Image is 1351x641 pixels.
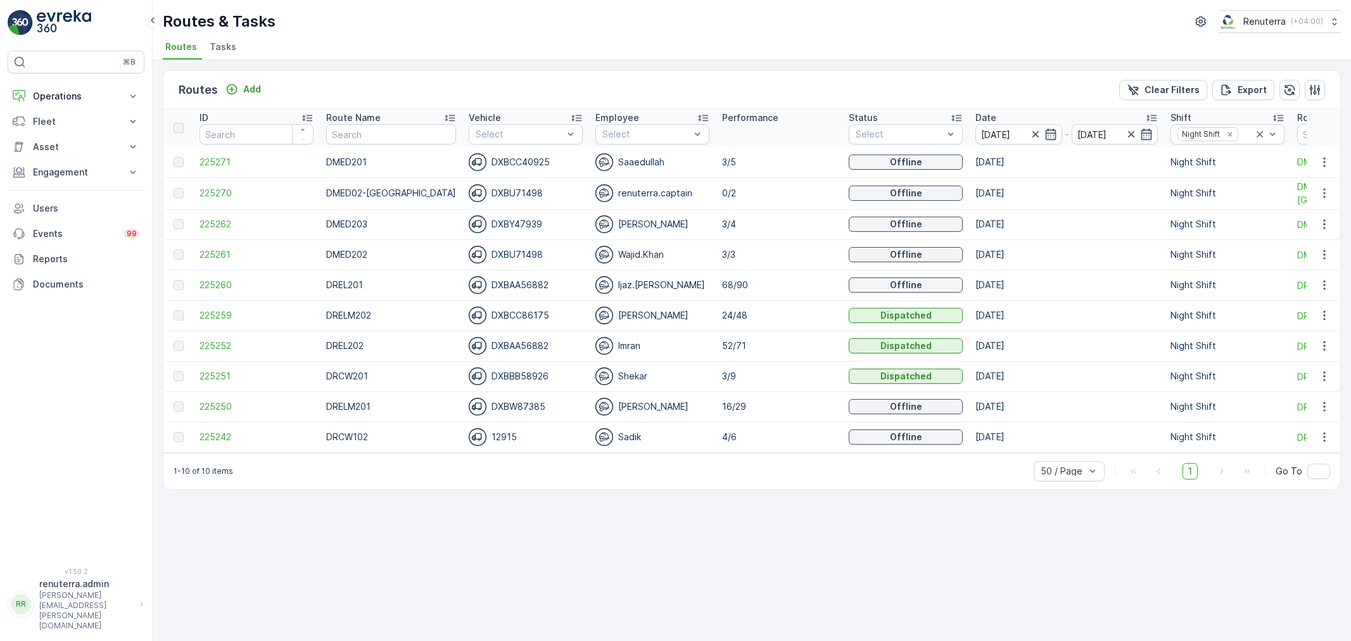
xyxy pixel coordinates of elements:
[33,278,139,291] p: Documents
[880,370,932,383] p: Dispatched
[722,111,778,124] p: Performance
[969,177,1164,209] td: [DATE]
[890,248,922,261] p: Offline
[595,184,613,202] img: svg%3e
[722,248,836,261] p: 3/3
[326,431,456,443] p: DRCW102
[1170,111,1191,124] p: Shift
[1072,124,1158,144] input: dd/mm/yyyy
[722,218,836,231] p: 3/4
[595,111,639,124] p: Employee
[595,398,613,416] img: svg%3e
[326,400,456,413] p: DRELM201
[163,11,276,32] p: Routes & Tasks
[602,128,690,141] p: Select
[595,153,709,171] div: Saaedullah
[326,309,456,322] p: DRELM202
[890,156,922,168] p: Offline
[1212,80,1274,100] button: Export
[969,300,1164,331] td: [DATE]
[200,370,314,383] a: 225251
[174,432,184,442] div: Toggle Row Selected
[200,156,314,168] a: 225271
[469,367,486,385] img: svg%3e
[1183,463,1198,479] span: 1
[200,187,314,200] span: 225270
[595,367,613,385] img: svg%3e
[969,391,1164,422] td: [DATE]
[890,218,922,231] p: Offline
[200,124,314,144] input: Search
[326,111,381,124] p: Route Name
[849,308,963,323] button: Dispatched
[469,153,583,171] div: DXBCC40925
[975,111,996,124] p: Date
[469,246,486,263] img: svg%3e
[595,153,613,171] img: svg%3e
[1145,84,1200,96] p: Clear Filters
[174,157,184,167] div: Toggle Row Selected
[595,398,709,416] div: [PERSON_NAME]
[200,431,314,443] span: 225242
[969,270,1164,300] td: [DATE]
[1170,248,1284,261] p: Night Shift
[8,160,144,185] button: Engagement
[200,400,314,413] span: 225250
[200,218,314,231] a: 225262
[469,428,486,446] img: svg%3e
[969,147,1164,177] td: [DATE]
[1170,400,1284,413] p: Night Shift
[595,276,613,294] img: svg%3e
[722,431,836,443] p: 4/6
[8,246,144,272] a: Reports
[849,155,963,170] button: Offline
[469,337,583,355] div: DXBAA56882
[969,209,1164,239] td: [DATE]
[1291,16,1323,27] p: ( +04:00 )
[1238,84,1267,96] p: Export
[174,466,233,476] p: 1-10 of 10 items
[174,341,184,351] div: Toggle Row Selected
[969,422,1164,452] td: [DATE]
[1170,279,1284,291] p: Night Shift
[595,337,709,355] div: Imran
[200,248,314,261] a: 225261
[595,246,613,263] img: svg%3e
[1276,465,1302,478] span: Go To
[8,196,144,221] a: Users
[849,111,878,124] p: Status
[1219,10,1341,33] button: Renuterra(+04:00)
[200,340,314,352] a: 225252
[1119,80,1207,100] button: Clear Filters
[326,279,456,291] p: DREL201
[595,215,709,233] div: [PERSON_NAME]
[174,188,184,198] div: Toggle Row Selected
[1170,340,1284,352] p: Night Shift
[880,340,932,352] p: Dispatched
[595,428,613,446] img: svg%3e
[1219,15,1238,29] img: Screenshot_2024-07-26_at_13.33.01.png
[39,578,134,590] p: renuterra.admin
[722,156,836,168] p: 3/5
[722,187,836,200] p: 0/2
[33,141,119,153] p: Asset
[975,124,1062,144] input: dd/mm/yyyy
[469,246,583,263] div: DXBU71498
[326,187,456,200] p: DMED02-[GEOGRAPHIC_DATA]
[469,276,486,294] img: svg%3e
[11,594,31,614] div: RR
[849,247,963,262] button: Offline
[174,310,184,320] div: Toggle Row Selected
[969,239,1164,270] td: [DATE]
[200,279,314,291] a: 225260
[469,184,583,202] div: DXBU71498
[722,309,836,322] p: 24/48
[1170,431,1284,443] p: Night Shift
[722,340,836,352] p: 52/71
[33,115,119,128] p: Fleet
